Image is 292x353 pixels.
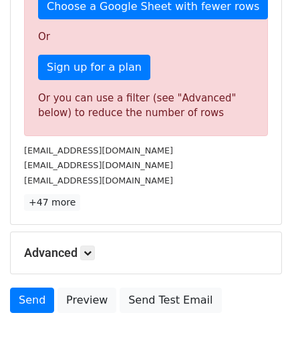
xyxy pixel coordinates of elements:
[24,145,173,155] small: [EMAIL_ADDRESS][DOMAIN_NAME]
[24,246,268,260] h5: Advanced
[120,288,221,313] a: Send Test Email
[57,288,116,313] a: Preview
[24,160,173,170] small: [EMAIL_ADDRESS][DOMAIN_NAME]
[24,194,80,211] a: +47 more
[24,175,173,186] small: [EMAIL_ADDRESS][DOMAIN_NAME]
[38,55,150,80] a: Sign up for a plan
[38,30,254,44] p: Or
[38,91,254,121] div: Or you can use a filter (see "Advanced" below) to reduce the number of rows
[10,288,54,313] a: Send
